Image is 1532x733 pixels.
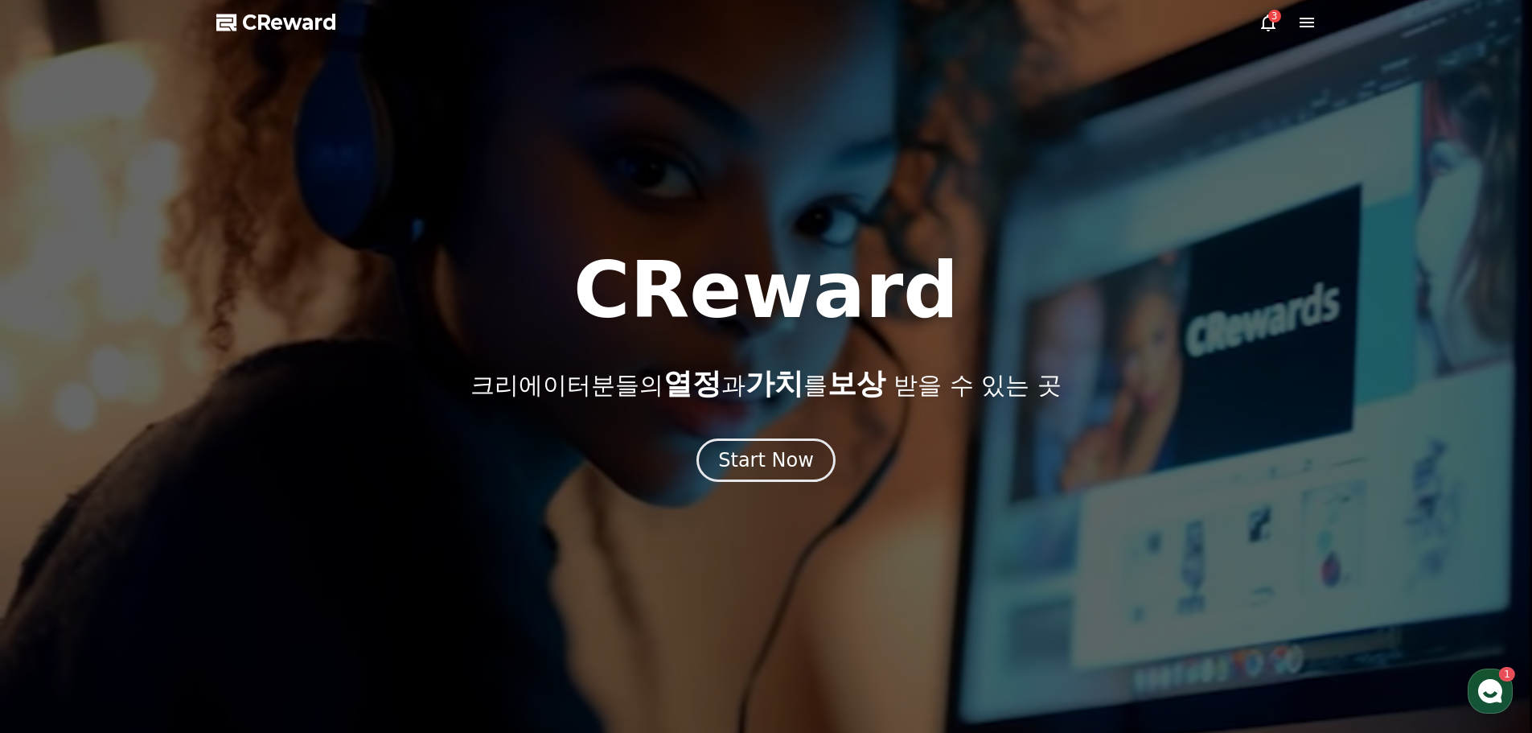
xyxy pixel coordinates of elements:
[828,367,885,400] span: 보상
[1268,10,1281,23] div: 3
[242,10,337,35] span: CReward
[696,455,836,470] a: Start Now
[573,252,959,329] h1: CReward
[1259,13,1278,32] a: 3
[470,368,1061,400] p: 크리에이터분들의 과 를 받을 수 있는 곳
[163,509,169,522] span: 1
[663,367,721,400] span: 열정
[106,510,207,550] a: 1대화
[5,510,106,550] a: 홈
[51,534,60,547] span: 홈
[207,510,309,550] a: 설정
[248,534,268,547] span: 설정
[745,367,803,400] span: 가치
[147,535,166,548] span: 대화
[696,439,836,482] button: Start Now
[718,447,814,473] div: Start Now
[216,10,337,35] a: CReward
